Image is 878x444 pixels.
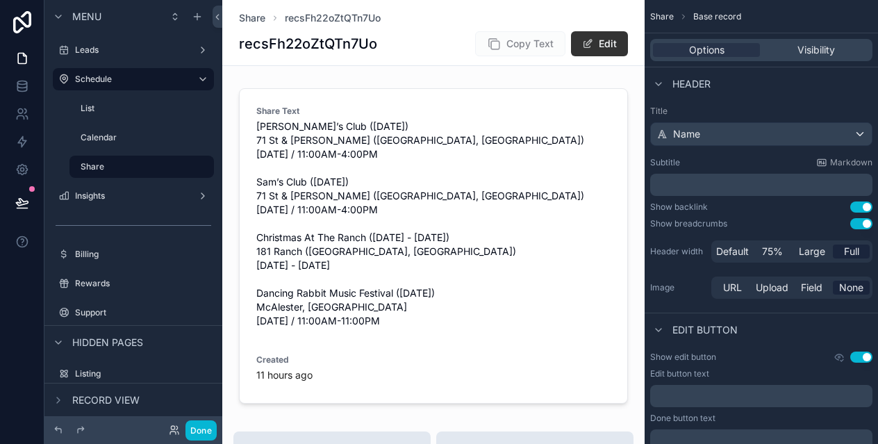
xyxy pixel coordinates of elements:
[53,185,214,207] a: Insights
[650,413,715,424] label: Done button text
[239,34,377,54] h1: recsFh22oZtQTn7Uo
[53,363,214,385] a: Listing
[673,127,700,141] span: Name
[762,245,783,258] span: 75%
[81,103,211,114] label: List
[799,245,825,258] span: Large
[81,161,206,172] label: Share
[650,246,706,257] label: Header width
[53,302,214,324] a: Support
[650,106,872,117] label: Title
[69,156,214,178] a: Share
[672,323,738,337] span: Edit button
[571,31,628,56] button: Edit
[650,218,727,229] div: Show breadcrumbs
[650,385,872,407] div: scrollable content
[81,132,211,143] label: Calendar
[650,122,872,146] button: Name
[75,278,211,289] label: Rewards
[75,190,192,202] label: Insights
[839,281,863,295] span: None
[650,202,708,213] div: Show backlink
[285,11,381,25] a: recsFh22oZtQTn7Uo
[693,11,741,22] span: Base record
[53,272,214,295] a: Rewards
[650,174,872,196] div: scrollable content
[53,243,214,265] a: Billing
[69,126,214,149] a: Calendar
[830,157,872,168] span: Markdown
[53,39,214,61] a: Leads
[650,368,709,379] label: Edit button text
[716,245,749,258] span: Default
[72,336,143,350] span: Hidden pages
[75,44,192,56] label: Leads
[239,11,265,25] a: Share
[53,68,214,90] a: Schedule
[816,157,872,168] a: Markdown
[844,245,859,258] span: Full
[797,43,835,57] span: Visibility
[801,281,822,295] span: Field
[69,97,214,120] a: List
[650,282,706,293] label: Image
[75,74,186,85] label: Schedule
[723,281,742,295] span: URL
[672,77,711,91] span: Header
[75,249,211,260] label: Billing
[650,157,680,168] label: Subtitle
[650,11,674,22] span: Share
[185,420,217,441] button: Done
[75,368,211,379] label: Listing
[756,281,788,295] span: Upload
[72,393,140,407] span: Record view
[650,352,716,363] label: Show edit button
[75,307,211,318] label: Support
[689,43,724,57] span: Options
[72,10,101,24] span: Menu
